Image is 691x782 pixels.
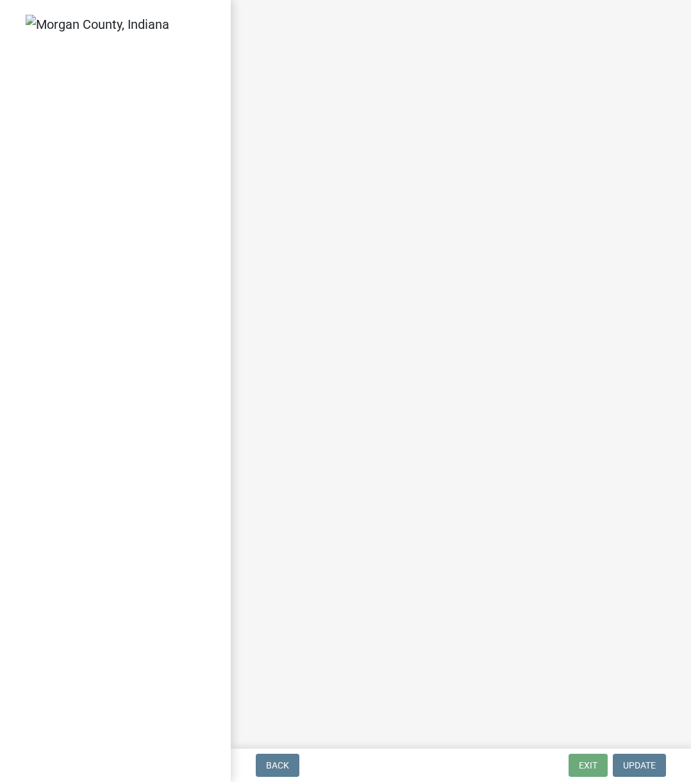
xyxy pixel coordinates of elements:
[569,754,608,777] button: Exit
[266,760,289,770] span: Back
[613,754,666,777] button: Update
[623,760,656,770] span: Update
[256,754,299,777] button: Back
[26,15,169,34] img: Morgan County, Indiana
